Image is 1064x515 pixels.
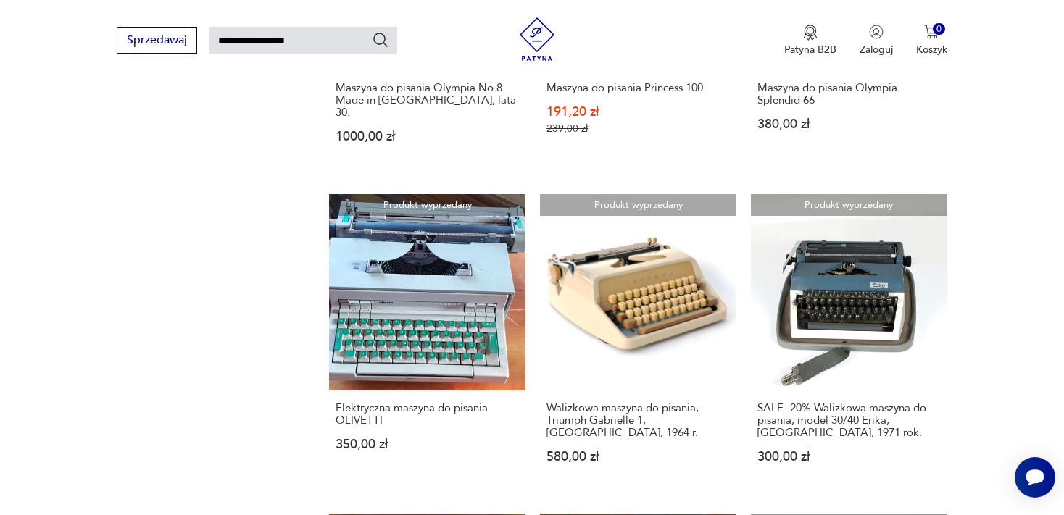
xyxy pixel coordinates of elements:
a: Sprzedawaj [117,36,197,46]
a: Produkt wyprzedanyWalizkowa maszyna do pisania, Triumph Gabrielle 1, Niemcy, 1964 r.Walizkowa mas... [540,194,736,491]
p: 350,00 zł [336,438,519,451]
p: Zaloguj [860,43,893,56]
img: Ikona medalu [803,25,818,41]
button: Patyna B2B [784,25,836,56]
h3: Maszyna do pisania Olympia Splendid 66 [757,82,941,106]
a: Produkt wyprzedanyElektryczna maszyna do pisania OLIVETTIElektryczna maszyna do pisania OLIVETTI3... [329,194,525,491]
p: 239,00 zł [546,122,730,135]
button: Sprzedawaj [117,27,197,54]
p: 1000,00 zł [336,130,519,143]
p: Koszyk [916,43,947,56]
div: 0 [933,23,945,35]
img: Patyna - sklep z meblami i dekoracjami vintage [515,17,559,61]
a: Produkt wyprzedanySALE -20% Walizkowa maszyna do pisania, model 30/40 Erika, Niemcy, 1971 rok.SAL... [751,194,947,491]
img: Ikonka użytkownika [869,25,884,39]
button: 0Koszyk [916,25,947,56]
h3: Walizkowa maszyna do pisania, Triumph Gabrielle 1, [GEOGRAPHIC_DATA], 1964 r. [546,402,730,439]
img: Ikona koszyka [924,25,939,39]
p: Patyna B2B [784,43,836,56]
h3: SALE -20% Walizkowa maszyna do pisania, model 30/40 Erika, [GEOGRAPHIC_DATA], 1971 rok. [757,402,941,439]
button: Zaloguj [860,25,893,56]
p: 191,20 zł [546,106,730,118]
h3: Maszyna do pisania Princess 100 [546,82,730,94]
p: 300,00 zł [757,451,941,463]
h3: Elektryczna maszyna do pisania OLIVETTI [336,402,519,427]
h3: Maszyna do pisania Olympia No.8. Made in [GEOGRAPHIC_DATA], lata 30. [336,82,519,119]
p: 580,00 zł [546,451,730,463]
p: 380,00 zł [757,118,941,130]
a: Ikona medaluPatyna B2B [784,25,836,56]
iframe: Smartsupp widget button [1015,457,1055,498]
button: Szukaj [372,31,389,49]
